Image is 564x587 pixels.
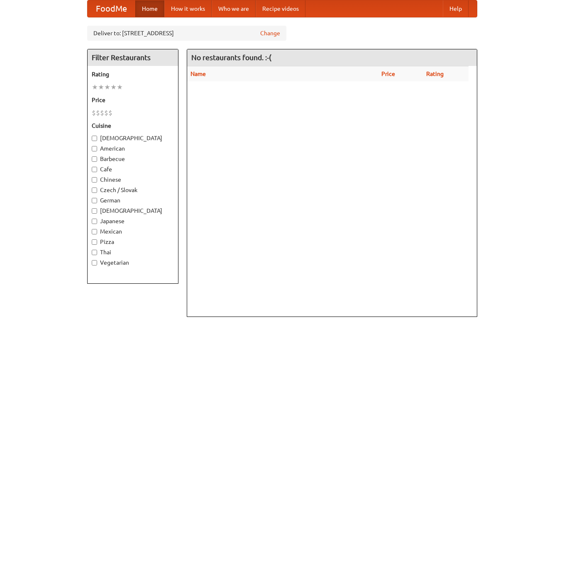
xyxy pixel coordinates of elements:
[426,71,444,77] a: Rating
[108,108,112,117] li: $
[92,96,174,104] h5: Price
[164,0,212,17] a: How it works
[92,250,97,255] input: Thai
[92,227,174,236] label: Mexican
[92,229,97,234] input: Mexican
[100,108,104,117] li: $
[381,71,395,77] a: Price
[92,83,98,92] li: ★
[92,144,174,153] label: American
[92,70,174,78] h5: Rating
[92,175,174,184] label: Chinese
[110,83,117,92] li: ★
[92,188,97,193] input: Czech / Slovak
[87,26,286,41] div: Deliver to: [STREET_ADDRESS]
[104,108,108,117] li: $
[92,167,97,172] input: Cafe
[92,208,97,214] input: [DEMOGRAPHIC_DATA]
[92,155,174,163] label: Barbecue
[212,0,256,17] a: Who we are
[92,134,174,142] label: [DEMOGRAPHIC_DATA]
[92,248,174,256] label: Thai
[92,217,174,225] label: Japanese
[92,136,97,141] input: [DEMOGRAPHIC_DATA]
[92,196,174,205] label: German
[256,0,305,17] a: Recipe videos
[88,49,178,66] h4: Filter Restaurants
[92,207,174,215] label: [DEMOGRAPHIC_DATA]
[92,165,174,173] label: Cafe
[190,71,206,77] a: Name
[92,177,97,183] input: Chinese
[92,219,97,224] input: Japanese
[92,258,174,267] label: Vegetarian
[98,83,104,92] li: ★
[88,0,135,17] a: FoodMe
[92,260,97,265] input: Vegetarian
[92,108,96,117] li: $
[191,54,271,61] ng-pluralize: No restaurants found. :-(
[92,239,97,245] input: Pizza
[443,0,469,17] a: Help
[135,0,164,17] a: Home
[92,186,174,194] label: Czech / Slovak
[92,198,97,203] input: German
[117,83,123,92] li: ★
[96,108,100,117] li: $
[260,29,280,37] a: Change
[104,83,110,92] li: ★
[92,238,174,246] label: Pizza
[92,122,174,130] h5: Cuisine
[92,146,97,151] input: American
[92,156,97,162] input: Barbecue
